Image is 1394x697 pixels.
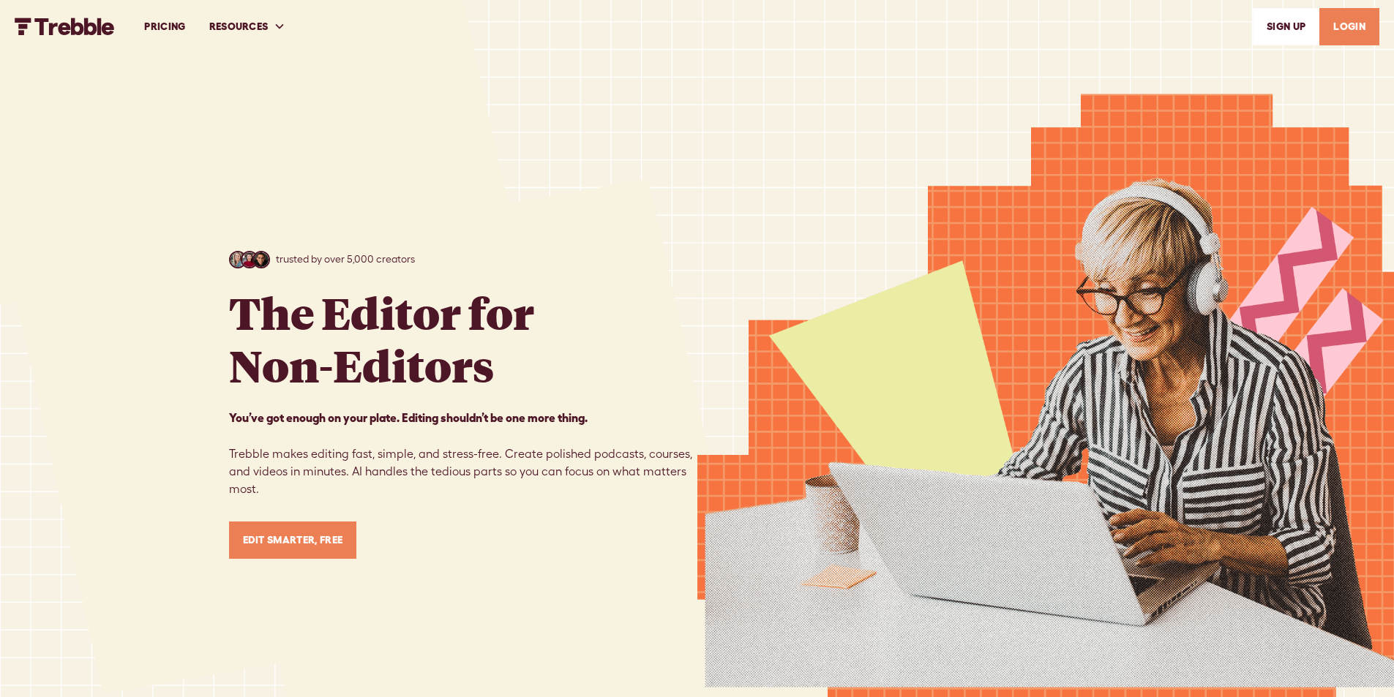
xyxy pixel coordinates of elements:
a: Edit Smarter, Free [229,521,357,559]
div: RESOURCES [209,19,269,34]
strong: You’ve got enough on your plate. Editing shouldn’t be one more thing. ‍ [229,411,588,424]
a: LOGIN [1319,8,1379,45]
p: Trebble makes editing fast, simple, and stress-free. Create polished podcasts, courses, and video... [229,409,697,498]
p: trusted by over 5,000 creators [276,252,415,267]
div: RESOURCES [198,1,298,52]
a: SIGn UP [1253,8,1319,45]
a: home [15,18,115,35]
a: PRICING [132,1,197,52]
img: Trebble FM Logo [15,18,115,35]
h1: The Editor for Non-Editors [229,286,534,391]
